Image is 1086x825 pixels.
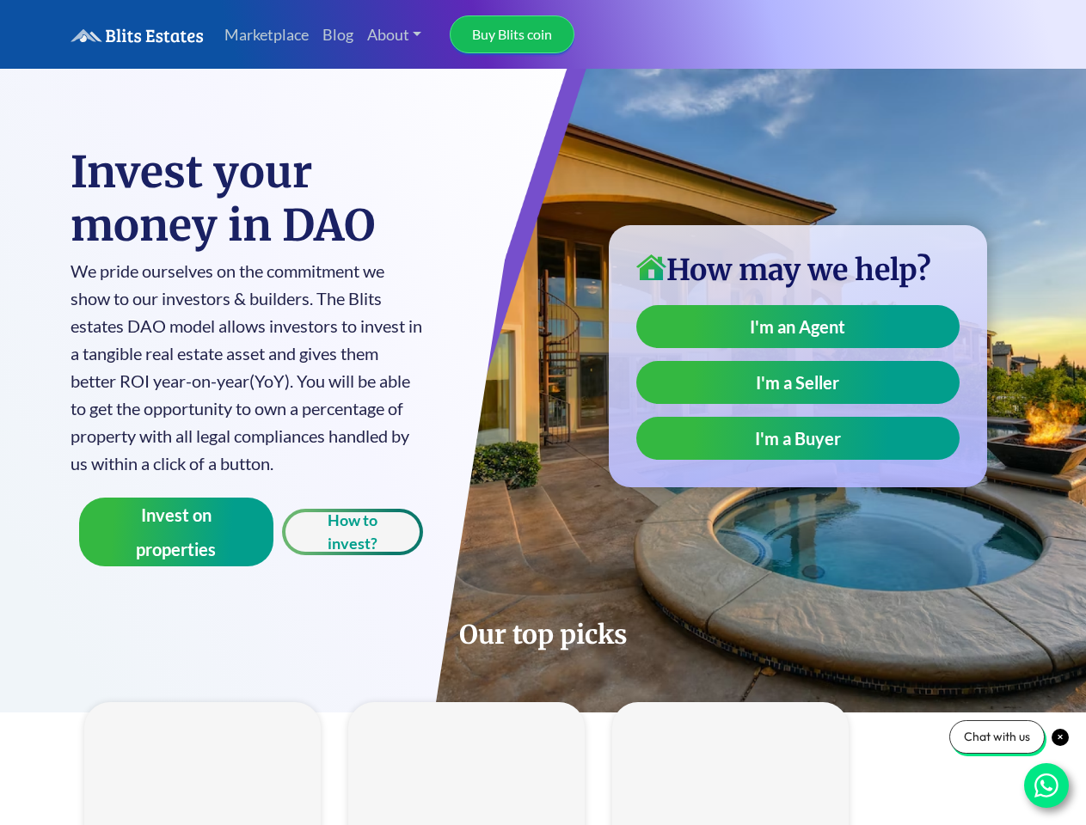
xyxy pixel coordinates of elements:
a: I'm a Buyer [636,417,960,460]
a: I'm an Agent [636,305,960,348]
h2: Our top picks [71,618,1016,651]
h3: How may we help? [636,253,960,288]
button: Invest on properties [79,498,274,566]
h1: Invest your money in DAO [71,146,424,253]
a: About [360,16,429,53]
button: How to invest? [282,509,423,555]
p: We pride ourselves on the commitment we show to our investors & builders. The Blits estates DAO m... [71,257,424,477]
a: Buy Blits coin [450,15,574,53]
div: Chat with us [949,720,1045,754]
a: Marketplace [218,16,316,53]
a: I'm a Seller [636,361,960,404]
img: logo.6a08bd47fd1234313fe35534c588d03a.svg [71,28,204,43]
img: home-icon [636,254,666,280]
a: Blog [316,16,360,53]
